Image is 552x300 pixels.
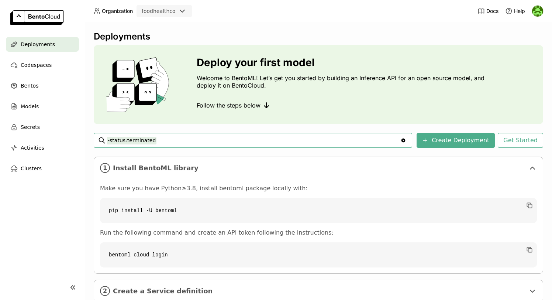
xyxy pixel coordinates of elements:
img: cover onboarding [100,57,179,112]
div: Help [505,7,525,15]
a: Codespaces [6,58,79,72]
a: Docs [477,7,498,15]
span: Models [21,102,39,111]
input: Search [107,134,400,146]
a: Secrets [6,120,79,134]
p: Welcome to BentoML! Let’s get you started by building an Inference API for an open source model, ... [197,74,488,89]
p: Make sure you have Python≥3.8, install bentoml package locally with: [100,185,537,192]
span: Install BentoML library [113,164,525,172]
input: Selected foodhealthco. [176,8,177,15]
p: Run the following command and create an API token following the instructions: [100,229,537,236]
code: pip install -U bentoml [100,198,537,223]
div: 1Install BentoML library [94,157,543,179]
div: Deployments [94,31,543,42]
span: Clusters [21,164,42,173]
button: Get Started [498,133,543,148]
img: logo [10,10,64,25]
a: Deployments [6,37,79,52]
span: Help [514,8,525,14]
a: Models [6,99,79,114]
span: Bentos [21,81,38,90]
span: Activities [21,143,44,152]
span: Create a Service definition [113,287,525,295]
h3: Deploy your first model [197,57,488,68]
span: Secrets [21,123,40,132]
a: Activities [6,140,79,155]
i: 2 [100,286,110,296]
a: Clusters [6,161,79,176]
span: Codespaces [21,61,52,69]
span: Organization [102,8,133,14]
span: Deployments [21,40,55,49]
a: Bentos [6,78,79,93]
img: Steven Searcy [532,6,543,17]
span: Follow the steps below [197,102,261,109]
span: Docs [486,8,498,14]
div: foodhealthco [142,7,176,15]
button: Create Deployment [417,133,495,148]
i: 1 [100,163,110,173]
svg: Clear value [400,137,406,143]
code: bentoml cloud login [100,242,537,267]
